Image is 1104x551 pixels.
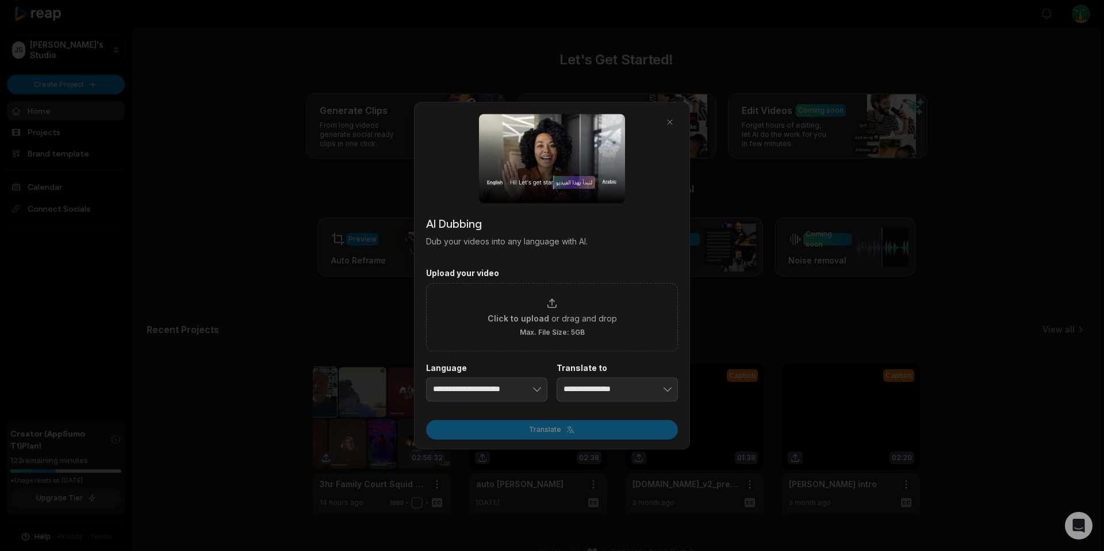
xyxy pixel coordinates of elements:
span: Max. File Size: 5GB [520,328,585,337]
img: dubbing_dialog.png [479,114,625,203]
span: or drag and drop [551,312,617,324]
label: Translate to [557,363,678,373]
label: Language [426,363,547,373]
span: Click to upload [488,312,549,324]
p: Dub your videos into any language with AI. [426,235,678,247]
label: Upload your video [426,268,678,278]
h2: AI Dubbing [426,215,678,232]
